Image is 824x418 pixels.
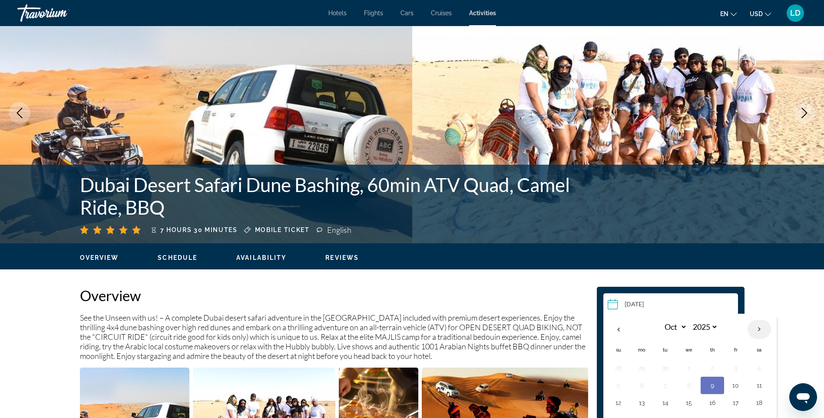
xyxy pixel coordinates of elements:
[750,7,771,20] button: Change currency
[752,362,766,374] button: Day 4
[607,319,630,339] button: Previous month
[158,254,197,262] button: Schedule
[682,397,696,409] button: Day 15
[682,379,696,391] button: Day 8
[431,10,452,17] a: Cruises
[690,319,718,335] select: Select year
[682,362,696,374] button: Day 1
[325,254,359,262] button: Reviews
[794,102,815,124] button: Next image
[720,7,737,20] button: Change language
[705,362,719,374] button: Day 2
[612,362,625,374] button: Day 28
[469,10,496,17] a: Activities
[612,379,625,391] button: Day 5
[789,383,817,411] iframe: Button to launch messaging window
[17,2,104,24] a: Travorium
[659,397,672,409] button: Day 14
[729,362,743,374] button: Day 3
[255,226,310,233] span: Mobile ticket
[327,225,354,235] div: English
[705,397,719,409] button: Day 16
[160,226,238,233] span: 7 hours 30 minutes
[635,397,649,409] button: Day 13
[720,10,728,17] span: en
[784,4,807,22] button: User Menu
[790,9,801,17] span: LD
[748,319,771,339] button: Next month
[729,379,743,391] button: Day 10
[752,397,766,409] button: Day 18
[400,10,414,17] a: Cars
[9,102,30,124] button: Previous image
[80,173,606,219] h1: Dubai Desert Safari Dune Bashing, 60min ATV Quad, Camel Ride, BBQ
[705,379,719,391] button: Day 9
[659,379,672,391] button: Day 7
[729,397,743,409] button: Day 17
[750,10,763,17] span: USD
[80,254,119,262] button: Overview
[635,362,649,374] button: Day 29
[80,287,588,304] h2: Overview
[80,313,588,361] p: See the Unseen with us! – A complete Dubai desert safari adventure in the [GEOGRAPHIC_DATA] inclu...
[659,362,672,374] button: Day 30
[612,397,625,409] button: Day 12
[328,10,347,17] a: Hotels
[364,10,383,17] a: Flights
[635,379,649,391] button: Day 6
[752,379,766,391] button: Day 11
[659,319,687,335] select: Select month
[236,254,286,262] button: Availability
